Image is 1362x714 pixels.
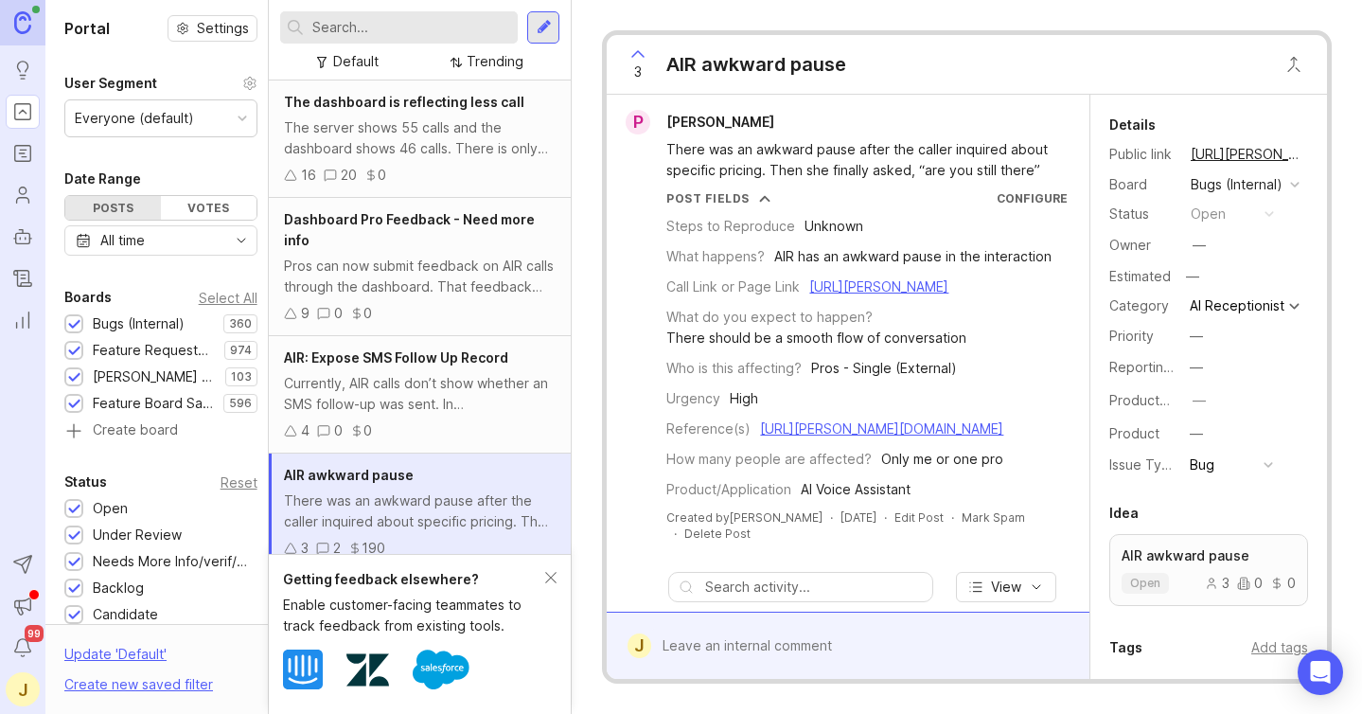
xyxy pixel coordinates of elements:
[6,589,40,623] button: Announcements
[6,53,40,87] a: Ideas
[334,420,343,441] div: 0
[64,17,110,40] h1: Portal
[884,509,887,526] div: ·
[64,644,167,674] div: Update ' Default '
[6,178,40,212] a: Users
[284,491,556,532] div: There was an awkward pause after the caller inquired about specific pricing. Then she finally ask...
[811,358,957,379] div: Pros - Single (External)
[962,509,1025,526] button: Mark Spam
[666,479,791,500] div: Product/Application
[301,538,309,559] div: 3
[284,117,556,159] div: The server shows 55 calls and the dashboard shows 46 calls. There is only one call [DATE] and the...
[666,190,750,206] div: Post Fields
[809,278,948,295] a: [URL][PERSON_NAME]
[333,51,379,72] div: Default
[6,95,40,129] a: Portal
[64,72,157,95] div: User Segment
[840,509,876,526] a: [DATE]
[301,165,316,186] div: 16
[333,538,341,559] div: 2
[363,420,372,441] div: 0
[666,190,770,206] button: Post Fields
[283,595,545,636] div: Enable customer-facing teammates to track feedback from existing tools.
[1237,577,1263,590] div: 0
[634,62,642,82] span: 3
[1191,174,1282,195] div: Bugs (Internal)
[1109,235,1176,256] div: Owner
[93,578,144,598] div: Backlog
[93,498,128,519] div: Open
[666,449,872,470] div: How many people are affected?
[1109,359,1211,375] label: Reporting Team
[64,471,107,493] div: Status
[997,191,1068,205] a: Configure
[413,641,469,698] img: Salesforce logo
[1251,637,1308,658] div: Add tags
[1298,650,1343,695] div: Open Intercom Messenger
[284,94,524,110] span: The dashboard is reflecting less call
[626,110,650,134] div: P
[1109,328,1154,344] label: Priority
[805,216,863,237] div: Unknown
[666,51,846,78] div: AIR awkward pause
[6,547,40,581] button: Send to Autopilot
[269,454,571,571] a: AIR awkward pauseThere was an awkward pause after the caller inquired about specific pricing. The...
[6,672,40,706] div: J
[666,388,720,409] div: Urgency
[881,449,1003,470] div: Only me or one pro
[284,373,556,415] div: Currently, AIR calls don’t show whether an SMS follow-up was sent. In [GEOGRAPHIC_DATA], we can s...
[666,509,823,526] div: Created by [PERSON_NAME]
[1190,357,1203,378] div: —
[1109,204,1176,224] div: Status
[6,261,40,295] a: Changelog
[93,313,185,334] div: Bugs (Internal)
[363,303,372,324] div: 0
[269,336,571,454] a: AIR: Expose SMS Follow Up RecordCurrently, AIR calls don’t show whether an SMS follow-up was sent...
[1275,45,1313,83] button: Close button
[230,343,252,358] p: 974
[830,509,833,526] div: ·
[666,277,800,297] div: Call Link or Page Link
[346,649,389,691] img: Zendesk logo
[93,366,216,387] div: [PERSON_NAME] (Public)
[25,625,44,642] span: 99
[1109,392,1210,408] label: ProductboardID
[666,358,802,379] div: Who is this affecting?
[467,51,523,72] div: Trending
[1193,390,1206,411] div: —
[100,230,145,251] div: All time
[1122,546,1296,565] p: AIR awkward pause
[93,393,214,414] div: Feature Board Sandbox [DATE]
[229,316,252,331] p: 360
[666,216,795,237] div: Steps to Reproduce
[760,420,1003,437] a: [URL][PERSON_NAME][DOMAIN_NAME]
[1109,456,1178,473] label: Issue Type
[93,525,182,545] div: Under Review
[64,168,141,190] div: Date Range
[1130,576,1160,591] span: open
[362,538,385,559] div: 190
[284,467,414,483] span: AIR awkward pause
[1180,264,1205,289] div: —
[894,509,944,526] div: Edit Post
[301,303,310,324] div: 9
[1190,299,1284,312] div: AI Receptionist
[1190,326,1203,347] div: —
[1109,114,1156,136] div: Details
[1109,144,1176,165] div: Public link
[666,419,751,439] div: Reference(s)
[341,165,357,186] div: 20
[1109,270,1171,283] div: Estimated
[1270,577,1296,590] div: 0
[684,526,751,542] div: Delete Post
[730,388,758,409] div: High
[666,114,774,130] span: [PERSON_NAME]
[14,11,31,33] img: Canny Home
[231,369,252,384] p: 103
[1109,425,1159,441] label: Product
[226,233,256,248] svg: toggle icon
[93,340,215,361] div: Feature Requests (Internal)
[1190,423,1203,444] div: —
[674,526,677,542] div: ·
